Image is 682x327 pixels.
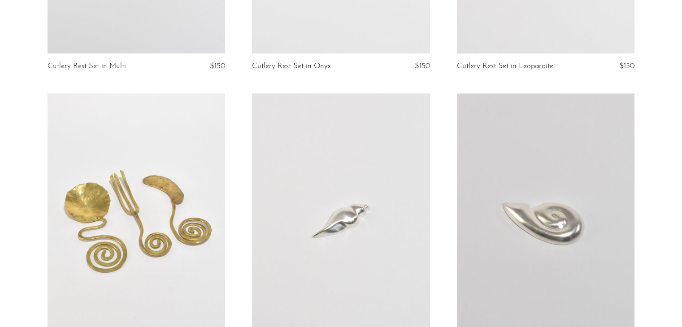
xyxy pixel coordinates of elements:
a: Cutlery Rest Set in Multi [48,62,126,70]
span: $150 [415,62,430,70]
span: $150 [210,62,225,70]
a: Cutlery Rest Set in Leopardite [457,62,553,70]
a: Cutlery Rest Set in Onyx [252,62,331,70]
span: $150 [619,62,634,70]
